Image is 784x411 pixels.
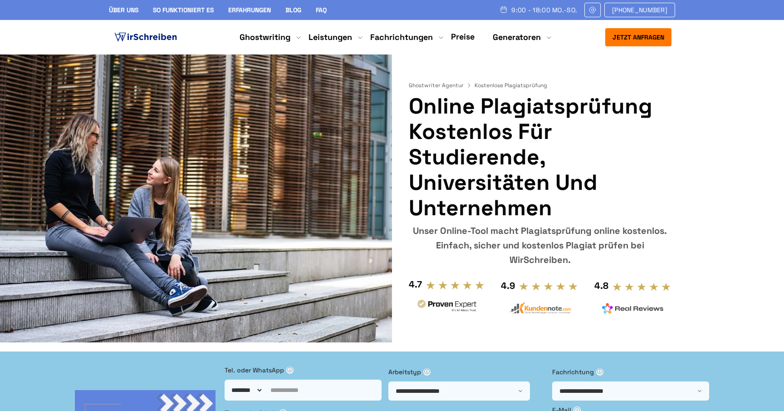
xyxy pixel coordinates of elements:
[552,367,709,377] label: Fachrichtung
[500,6,508,13] img: Schedule
[370,32,433,43] a: Fachrichtungen
[594,278,608,293] div: 4.8
[605,28,671,46] button: Jetzt anfragen
[225,365,382,375] label: Tel. oder WhatsApp
[228,6,271,14] a: Erfahrungen
[285,6,301,14] a: Blog
[388,367,545,377] label: Arbeitstyp
[240,32,290,43] a: Ghostwriting
[509,302,571,314] img: kundennote
[316,6,327,14] a: FAQ
[113,30,179,44] img: logo ghostwriter-österreich
[409,82,473,89] a: Ghostwriter Agentur
[309,32,352,43] a: Leistungen
[588,6,597,14] img: Email
[426,280,485,290] img: stars
[511,6,577,14] span: 9:00 - 18:00 Mo.-So.
[519,282,578,292] img: stars
[475,82,547,89] span: Kostenlose Plagiatsprüfung
[286,366,294,374] span: ⓘ
[416,298,478,315] img: provenexpert
[153,6,214,14] a: So funktioniert es
[612,6,667,14] span: [PHONE_NUMBER]
[409,277,422,292] div: 4.7
[501,278,515,293] div: 4.9
[423,368,431,376] span: ⓘ
[612,282,671,292] img: stars
[109,6,138,14] a: Über uns
[409,94,671,221] h1: Online Plagiatsprüfung kostenlos für Studierende, Universitäten und Unternehmen
[604,3,675,17] a: [PHONE_NUMBER]
[409,223,671,267] div: Unser Online-Tool macht Plagiatsprüfung online kostenlos. Einfach, sicher und kostenlos Plagiat p...
[602,303,664,314] img: realreviews
[596,368,603,376] span: ⓘ
[493,32,541,43] a: Generatoren
[451,31,475,42] a: Preise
